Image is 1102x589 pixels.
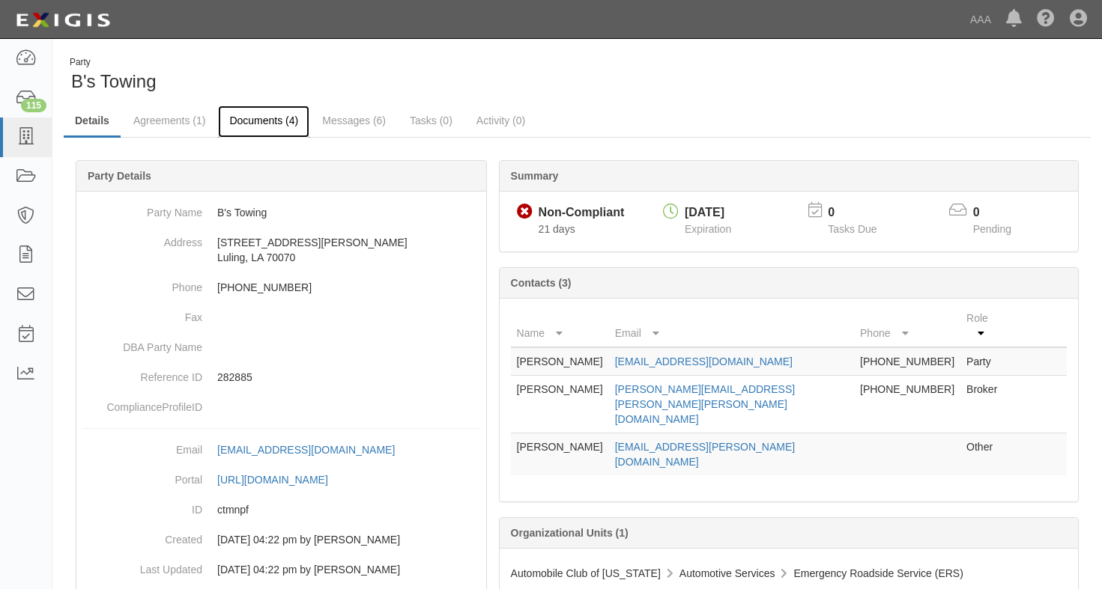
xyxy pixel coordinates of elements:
[82,495,480,525] dd: ctmnpf
[511,567,661,579] span: Automobile Club of [US_STATE]
[615,383,795,425] a: [PERSON_NAME][EMAIL_ADDRESS][PERSON_NAME][PERSON_NAME][DOMAIN_NAME]
[615,441,795,468] a: [EMAIL_ADDRESS][PERSON_NAME][DOMAIN_NAME]
[960,305,1007,347] th: Role
[82,228,480,272] dd: [STREET_ADDRESS][PERSON_NAME] Luling, LA 70070
[539,223,575,235] span: Since 08/22/2025
[82,495,202,517] dt: ID
[64,56,566,94] div: B's Towing
[609,305,854,347] th: Email
[828,223,877,235] span: Tasks Due
[465,106,536,135] a: Activity (0)
[82,525,202,547] dt: Created
[960,433,1007,476] td: Other
[679,567,775,579] span: Automotive Services
[82,465,202,487] dt: Portal
[218,106,309,138] a: Documents (4)
[685,223,731,235] span: Expiration
[88,170,151,182] b: Party Details
[973,223,1011,235] span: Pending
[960,376,1007,433] td: Broker
[217,474,345,486] a: [URL][DOMAIN_NAME]
[511,433,609,476] td: [PERSON_NAME]
[854,347,960,376] td: [PHONE_NUMBER]
[82,272,480,302] dd: [PHONE_NUMBER]
[82,228,202,250] dt: Address
[511,347,609,376] td: [PERSON_NAME]
[217,370,480,385] p: 282885
[82,272,202,295] dt: Phone
[615,355,793,367] a: [EMAIL_ADDRESS][DOMAIN_NAME]
[511,170,559,182] b: Summary
[1037,10,1055,28] i: Help Center - Complianz
[217,444,411,456] a: [EMAIL_ADDRESS][DOMAIN_NAME]
[11,7,115,34] img: logo-5460c22ac91f19d4615b14bd174203de0afe785f0fc80cf4dbbc73dc1793850b.png
[511,527,629,539] b: Organizational Units (1)
[21,99,46,112] div: 115
[82,362,202,385] dt: Reference ID
[82,555,202,577] dt: Last Updated
[82,435,202,457] dt: Email
[854,376,960,433] td: [PHONE_NUMBER]
[82,198,480,228] dd: B's Towing
[82,392,202,415] dt: ComplianceProfileID
[82,198,202,220] dt: Party Name
[685,204,731,222] div: [DATE]
[217,442,395,457] div: [EMAIL_ADDRESS][DOMAIN_NAME]
[511,376,609,433] td: [PERSON_NAME]
[793,567,963,579] span: Emergency Roadside Service (ERS)
[71,71,157,91] span: B's Towing
[960,347,1007,376] td: Party
[70,56,157,69] div: Party
[82,525,480,555] dd: 08/06/2024 04:22 pm by Benjamin Tully
[539,204,625,222] div: Non-Compliant
[854,305,960,347] th: Phone
[517,204,533,220] i: Non-Compliant
[82,302,202,325] dt: Fax
[828,204,895,222] p: 0
[82,555,480,585] dd: 08/06/2024 04:22 pm by Benjamin Tully
[82,332,202,355] dt: DBA Party Name
[122,106,217,135] a: Agreements (1)
[511,305,609,347] th: Name
[963,4,999,34] a: AAA
[973,204,1030,222] p: 0
[311,106,397,135] a: Messages (6)
[399,106,464,135] a: Tasks (0)
[64,106,121,138] a: Details
[511,277,572,289] b: Contacts (3)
